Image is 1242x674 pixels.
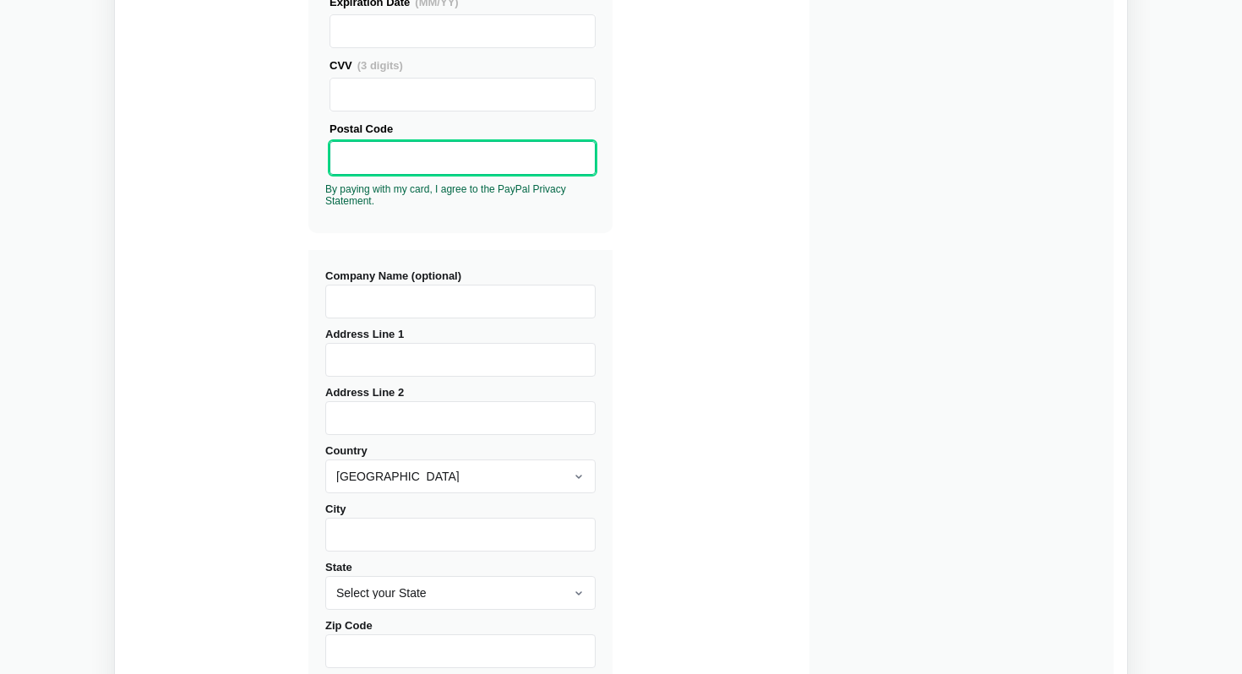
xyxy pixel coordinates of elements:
[325,518,596,552] input: City
[330,57,596,74] div: CVV
[325,634,596,668] input: Zip Code
[325,328,596,377] label: Address Line 1
[357,59,403,72] span: (3 digits)
[337,142,588,174] iframe: Secure Credit Card Frame - Postal Code
[325,343,596,377] input: Address Line 1
[325,459,596,493] select: Country
[325,444,596,493] label: Country
[325,576,596,610] select: State
[325,183,566,207] a: By paying with my card, I agree to the PayPal Privacy Statement.
[337,15,588,47] iframe: To enrich screen reader interactions, please activate Accessibility in Grammarly extension settings
[337,79,588,111] iframe: Secure Credit Card Frame - CVV
[325,503,596,552] label: City
[325,561,596,610] label: State
[325,386,596,435] label: Address Line 2
[330,120,596,138] div: Postal Code
[325,401,596,435] input: Address Line 2
[325,269,596,318] label: Company Name (optional)
[325,619,596,668] label: Zip Code
[325,285,596,318] input: Company Name (optional)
